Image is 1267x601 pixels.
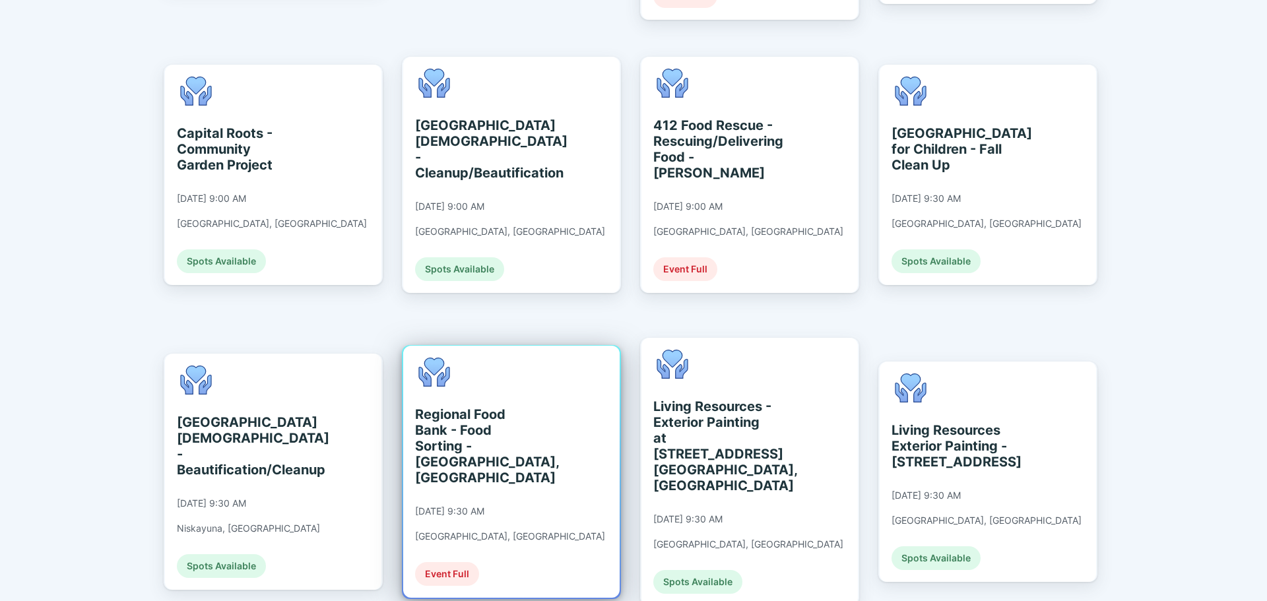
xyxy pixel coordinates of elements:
[415,530,605,542] div: [GEOGRAPHIC_DATA], [GEOGRAPHIC_DATA]
[892,546,981,570] div: Spots Available
[415,505,484,517] div: [DATE] 9:30 AM
[892,490,961,501] div: [DATE] 9:30 AM
[415,562,479,586] div: Event Full
[892,193,961,205] div: [DATE] 9:30 AM
[415,201,484,212] div: [DATE] 9:00 AM
[415,257,504,281] div: Spots Available
[653,201,723,212] div: [DATE] 9:00 AM
[653,538,843,550] div: [GEOGRAPHIC_DATA], [GEOGRAPHIC_DATA]
[177,218,367,230] div: [GEOGRAPHIC_DATA], [GEOGRAPHIC_DATA]
[177,125,298,173] div: Capital Roots - Community Garden Project
[177,414,298,478] div: [GEOGRAPHIC_DATA][DEMOGRAPHIC_DATA] - Beautification/Cleanup
[653,513,723,525] div: [DATE] 9:30 AM
[653,226,843,237] div: [GEOGRAPHIC_DATA], [GEOGRAPHIC_DATA]
[892,249,981,273] div: Spots Available
[177,522,320,534] div: Niskayuna, [GEOGRAPHIC_DATA]
[892,218,1082,230] div: [GEOGRAPHIC_DATA], [GEOGRAPHIC_DATA]
[177,193,246,205] div: [DATE] 9:00 AM
[892,125,1012,173] div: [GEOGRAPHIC_DATA] for Children - Fall Clean Up
[177,554,266,578] div: Spots Available
[653,398,774,493] div: Living Resources - Exterior Painting at [STREET_ADDRESS] [GEOGRAPHIC_DATA], [GEOGRAPHIC_DATA]
[415,226,605,237] div: [GEOGRAPHIC_DATA], [GEOGRAPHIC_DATA]
[177,497,246,509] div: [DATE] 9:30 AM
[653,570,742,594] div: Spots Available
[892,515,1082,526] div: [GEOGRAPHIC_DATA], [GEOGRAPHIC_DATA]
[415,406,536,486] div: Regional Food Bank - Food Sorting - [GEOGRAPHIC_DATA], [GEOGRAPHIC_DATA]
[653,117,774,181] div: 412 Food Rescue - Rescuing/Delivering Food - [PERSON_NAME]
[415,117,536,181] div: [GEOGRAPHIC_DATA][DEMOGRAPHIC_DATA] - Cleanup/Beautification
[892,422,1012,470] div: Living Resources Exterior Painting - [STREET_ADDRESS]
[653,257,717,281] div: Event Full
[177,249,266,273] div: Spots Available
